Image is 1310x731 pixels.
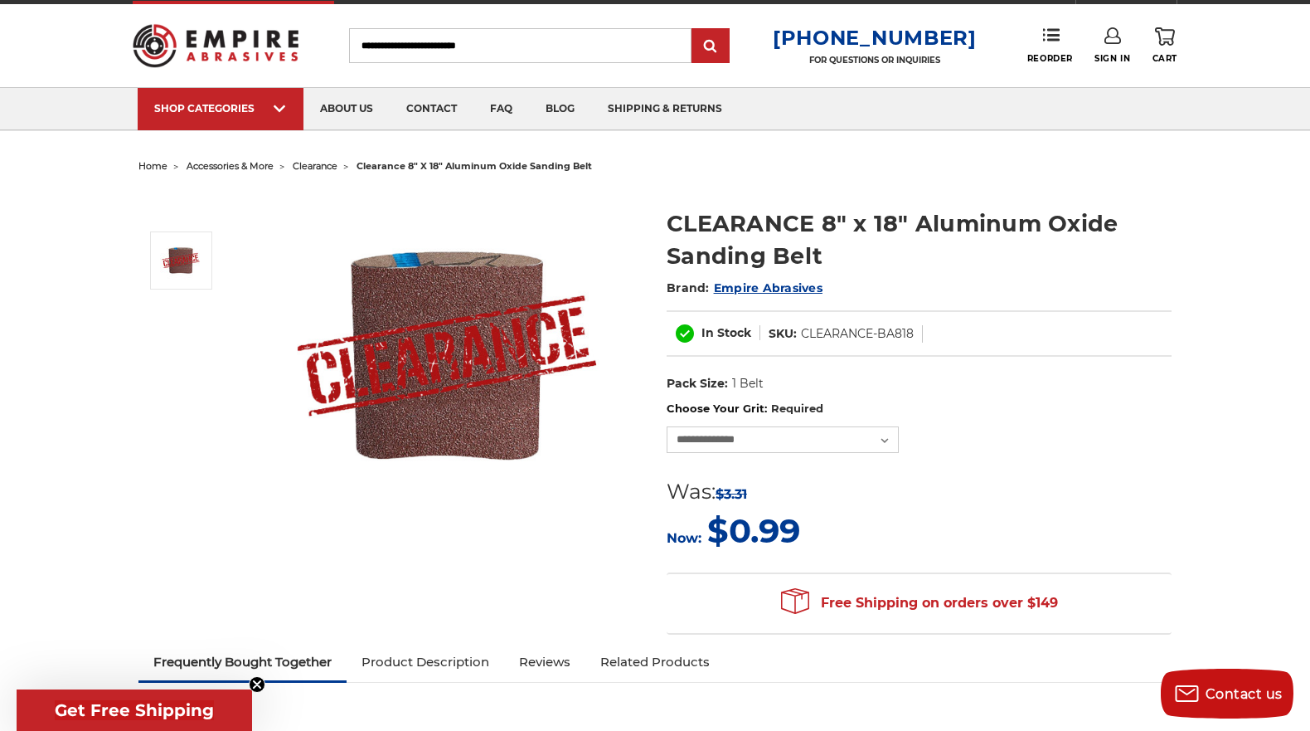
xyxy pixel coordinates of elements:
[293,160,337,172] a: clearance
[1152,27,1177,64] a: Cart
[1161,669,1293,719] button: Contact us
[504,644,585,680] a: Reviews
[1027,53,1073,64] span: Reorder
[138,160,167,172] a: home
[707,510,800,551] span: $0.99
[701,325,751,340] span: In Stock
[347,644,504,680] a: Product Description
[694,30,727,63] input: Submit
[357,160,592,172] span: clearance 8" x 18" aluminum oxide sanding belt
[473,88,529,130] a: faq
[667,375,728,392] dt: Pack Size:
[667,476,800,508] div: Was:
[249,676,265,693] button: Close teaser
[714,280,822,295] a: Empire Abrasives
[801,325,914,343] dd: CLEARANCE-BA818
[133,13,298,78] img: Empire Abrasives
[732,375,764,392] dd: 1 Belt
[591,88,739,130] a: shipping & returns
[771,402,823,415] small: Required
[1027,27,1073,63] a: Reorder
[667,401,1172,417] label: Choose Your Grit:
[17,690,252,731] div: Get Free ShippingClose teaser
[529,88,591,130] a: blog
[1152,53,1177,64] span: Cart
[716,486,747,502] span: $3.31
[1206,686,1283,702] span: Contact us
[154,102,287,115] div: SHOP CATEGORIES
[1094,53,1130,64] span: Sign In
[187,160,274,172] a: accessories & more
[773,55,977,66] p: FOR QUESTIONS OR INQUIRIES
[585,644,725,680] a: Related Products
[769,325,797,343] dt: SKU:
[390,88,473,130] a: contact
[667,530,701,546] span: Now:
[55,700,214,720] span: Get Free Shipping
[773,26,977,50] a: [PHONE_NUMBER]
[281,190,613,522] img: CLEARANCE 8" x 18" Aluminum Oxide Sanding Belt
[138,644,347,680] a: Frequently Bought Together
[667,207,1172,272] h1: CLEARANCE 8" x 18" Aluminum Oxide Sanding Belt
[667,280,710,295] span: Brand:
[303,88,390,130] a: about us
[781,587,1058,620] span: Free Shipping on orders over $149
[160,240,201,281] img: CLEARANCE 8" x 18" Aluminum Oxide Sanding Belt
